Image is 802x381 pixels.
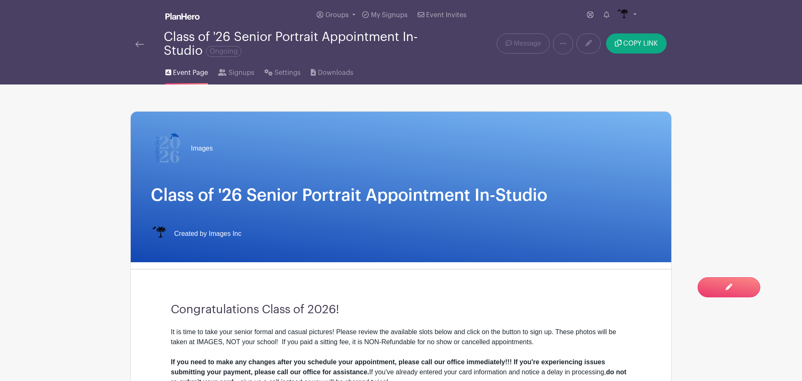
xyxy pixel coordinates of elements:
button: COPY LINK [606,33,667,54]
img: IMAGES%20logo%20transparenT%20PNG%20s.png [616,8,629,22]
h1: Class of '26 Senior Portrait Appointment In-Studio [151,185,651,205]
span: Signups [228,68,254,78]
a: Event Page [165,58,208,84]
span: My Signups [371,12,408,18]
span: Event Page [173,68,208,78]
span: Settings [274,68,301,78]
span: Downloads [318,68,353,78]
strong: If you need to make any changes after you schedule your appointment, please call our office immed... [171,358,605,376]
span: Event Invites [426,12,467,18]
img: back-arrow-29a5d9b10d5bd6ae65dc969a981735edf675c4d7a1fe02e03b50dbd4ba3cdb55.svg [135,41,144,47]
a: Settings [264,58,301,84]
span: COPY LINK [623,40,658,47]
span: Images [191,143,213,153]
img: IMAGES%20logo%20transparenT%20PNG%20s.png [151,225,168,242]
div: It is time to take your senior formal and casual pictures! Please review the available slots belo... [171,327,631,347]
h3: Congratulations Class of 2026! [171,303,631,317]
img: 2026%20logo%20(2).png [151,132,184,165]
a: Message [497,33,550,54]
span: Created by Images Inc [174,229,241,239]
img: logo_white-6c42ec7e38ccf1d336a20a19083b03d10ae64f83f12c07503d8b9e83406b4c7d.svg [165,13,200,20]
span: Groups [325,12,349,18]
span: Message [514,38,541,49]
div: Class of '26 Senior Portrait Appointment In-Studio [164,30,434,58]
span: Ongoing [206,46,241,57]
a: Signups [218,58,254,84]
a: Downloads [311,58,353,84]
